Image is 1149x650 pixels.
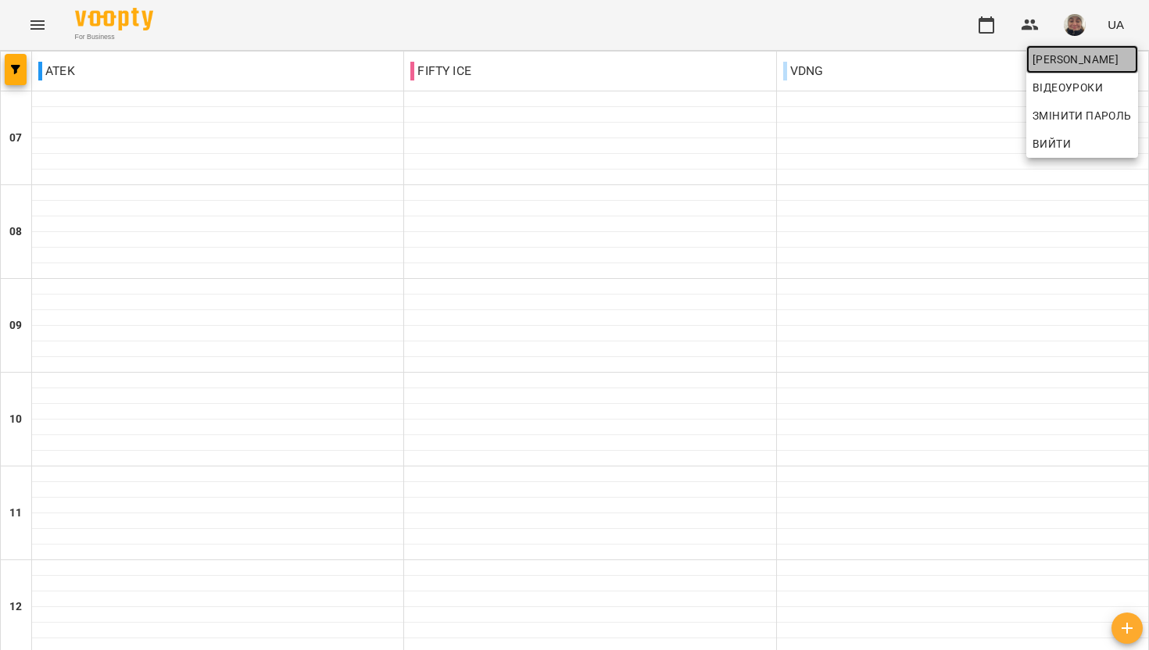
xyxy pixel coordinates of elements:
span: [PERSON_NAME] [1033,50,1132,69]
button: Вийти [1026,130,1138,158]
a: Змінити пароль [1026,102,1138,130]
span: Відеоуроки [1033,78,1103,97]
span: Змінити пароль [1033,106,1132,125]
a: [PERSON_NAME] [1026,45,1138,73]
a: Відеоуроки [1026,73,1109,102]
span: Вийти [1033,134,1071,153]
